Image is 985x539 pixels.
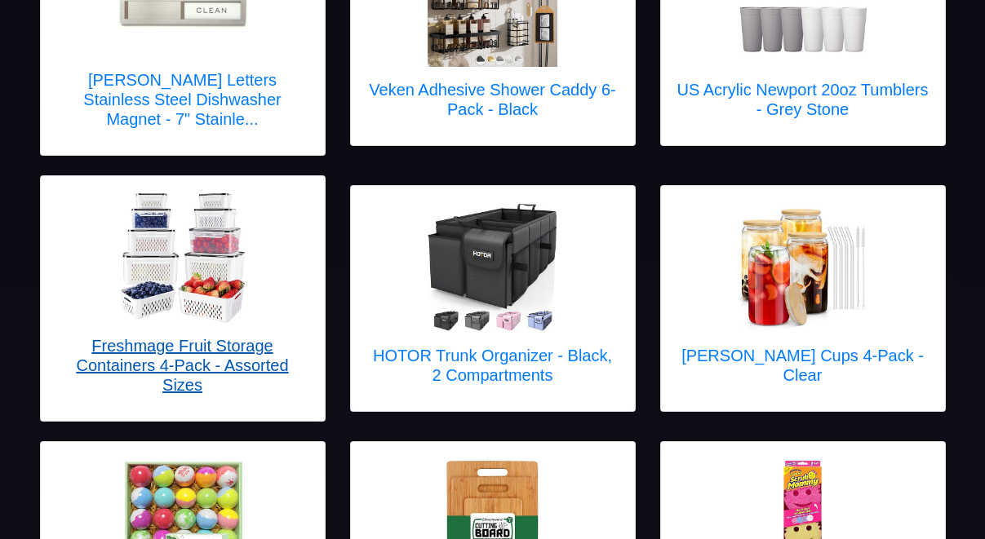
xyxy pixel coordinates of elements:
a: Freshmage Fruit Storage Containers 4-Pack - Assorted Sizes Freshmage Fruit Storage Containers 4-P... [57,192,308,404]
h5: [PERSON_NAME] Cups 4-Pack - Clear [677,346,929,385]
a: HOTOR Trunk Organizer - Black, 2 Compartments HOTOR Trunk Organizer - Black, 2 Compartments [367,202,619,395]
h5: [PERSON_NAME] Letters Stainless Steel Dishwasher Magnet - 7" Stainle... [57,70,308,129]
img: HOTOR Trunk Organizer - Black, 2 Compartments [428,202,558,333]
img: Freshmage Fruit Storage Containers 4-Pack - Assorted Sizes [118,192,248,323]
a: Sungwoo Glass Cups 4-Pack - Clear [PERSON_NAME] Cups 4-Pack - Clear [677,202,929,395]
h5: US Acrylic Newport 20oz Tumblers - Grey Stone [677,80,929,119]
img: Sungwoo Glass Cups 4-Pack - Clear [738,202,868,333]
h5: Veken Adhesive Shower Caddy 6-Pack - Black [367,80,619,119]
h5: HOTOR Trunk Organizer - Black, 2 Compartments [367,346,619,385]
h5: Freshmage Fruit Storage Containers 4-Pack - Assorted Sizes [57,336,308,395]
